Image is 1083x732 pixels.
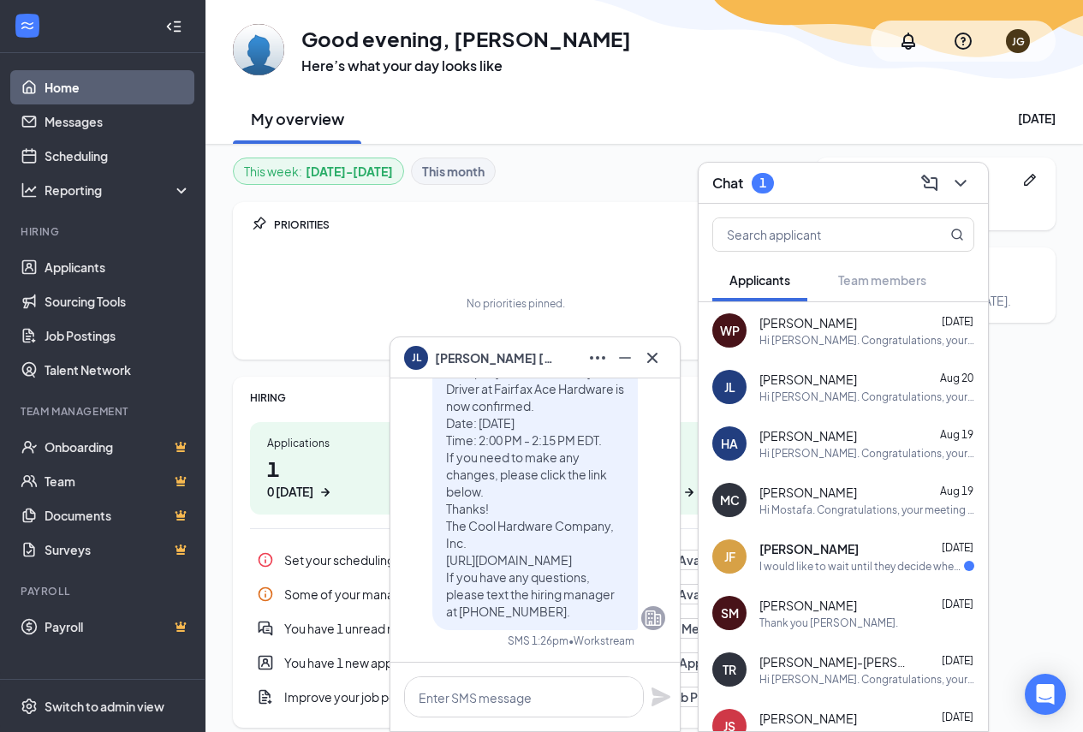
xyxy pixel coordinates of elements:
div: Hi [PERSON_NAME]. Congratulations, your meeting with The Cool Hardware Company, Inc. for Delivery... [759,672,974,687]
div: Reporting [45,182,192,199]
button: ChevronDown [947,170,974,197]
span: [PERSON_NAME] [759,540,859,557]
div: MC [720,491,740,509]
div: This week : [244,162,393,181]
button: Review Job Postings [613,687,751,707]
b: This month [422,162,485,181]
svg: MagnifyingGlass [950,228,964,241]
a: Messages [45,104,191,139]
span: [DATE] [942,598,973,610]
div: Set your scheduling availability to ensure interviews can be set up [250,543,782,577]
span: [PERSON_NAME] [759,314,857,331]
span: Aug 19 [940,485,973,497]
span: [DATE] [942,315,973,328]
span: Aug 19 [940,428,973,441]
div: [DATE] [1018,110,1056,127]
div: You have 1 unread message(s) from active applicants [250,611,782,646]
input: Search applicant [713,218,916,251]
div: Hi [PERSON_NAME]. Congratulations, your meeting with The Cool Hardware Company, Inc. for Delivery... [759,390,974,404]
svg: DocumentAdd [257,688,274,705]
a: Scheduling [45,139,191,173]
div: Hi Mostafa. Congratulations, your meeting with The Cool Hardware Company, Inc. for Delivery Drive... [759,503,974,517]
span: Team members [838,272,926,288]
button: Cross [639,344,666,372]
div: HA [721,435,738,452]
a: Applicants [45,250,191,284]
span: [DATE] [942,541,973,554]
svg: ComposeMessage [919,173,940,193]
div: TR [723,661,736,678]
div: Applications [267,436,401,450]
div: PRIORITIES [274,217,782,232]
a: PayrollCrown [45,610,191,644]
button: Minimize [611,344,639,372]
span: [PERSON_NAME] [PERSON_NAME] [435,348,555,367]
h3: Here’s what your day looks like [301,57,631,75]
svg: UserEntity [257,654,274,671]
b: [DATE] - [DATE] [306,162,393,181]
div: Improve your job posting visibility [250,680,782,714]
svg: Notifications [898,31,919,51]
a: Sourcing Tools [45,284,191,318]
a: OnboardingCrown [45,430,191,464]
span: [DATE] [942,654,973,667]
svg: Info [257,586,274,603]
div: JL [724,378,735,396]
button: Ellipses [584,344,611,372]
div: Switch to admin view [45,698,164,715]
div: Hi [PERSON_NAME]. Congratulations, your meeting with The Cool Hardware Company, Inc. for Delivery... [759,446,974,461]
div: Hiring [21,224,187,239]
a: Home [45,70,191,104]
a: SurveysCrown [45,533,191,567]
img: Juan Garcia [233,24,284,75]
svg: ArrowRight [681,484,698,501]
div: No priorities pinned. [467,296,565,311]
a: DocumentsCrown [45,498,191,533]
span: [PERSON_NAME] [759,710,857,727]
a: DoubleChatActiveYou have 1 unread message(s) from active applicantsRead MessagesPin [250,611,782,646]
div: Team Management [21,404,187,419]
svg: Analysis [21,182,38,199]
svg: Settings [21,698,38,715]
div: You have 1 new applicants [284,654,585,671]
div: You have 1 unread message(s) from active applicants [284,620,628,637]
svg: WorkstreamLogo [19,17,36,34]
svg: Collapse [165,18,182,35]
div: WP [720,322,740,339]
div: Improve your job posting visibility [284,688,603,705]
span: [PERSON_NAME]-[PERSON_NAME] [759,653,913,670]
button: Plane [651,687,671,707]
span: Applicants [729,272,790,288]
div: HIRING [250,390,782,405]
a: InfoSome of your managers have not set their interview availability yetSet AvailabilityPin [250,577,782,611]
svg: Pin [250,216,267,233]
span: [PERSON_NAME] [759,484,857,501]
svg: DoubleChatActive [257,620,274,637]
div: SM [721,604,739,622]
a: DocumentAddImprove your job posting visibilityReview Job PostingsPin [250,680,782,714]
h2: My overview [251,108,344,129]
div: Payroll [21,584,187,598]
a: UserEntityYou have 1 new applicantsReview New ApplicantsPin [250,646,782,680]
button: Add Availability [641,550,751,570]
div: SMS 1:26pm [508,634,568,648]
div: Open Intercom Messenger [1025,674,1066,715]
div: 1 [759,176,766,190]
div: 0 [DATE] [267,483,313,501]
a: Job Postings [45,318,191,353]
a: Applications10 [DATE]ArrowRight [250,422,418,515]
div: Set your scheduling availability to ensure interviews can be set up [284,551,631,568]
div: JG [1012,34,1025,49]
span: [PERSON_NAME] [759,427,857,444]
div: Some of your managers have not set their interview availability yet [250,577,782,611]
a: Talent Network [45,353,191,387]
svg: ArrowRight [317,484,334,501]
div: Hi [PERSON_NAME]. Congratulations, your meeting with The Cool Hardware Company, Inc. for Delivery... [759,333,974,348]
svg: QuestionInfo [953,31,973,51]
svg: Ellipses [587,348,608,368]
h3: Chat [712,174,743,193]
span: Aug 20 [940,372,973,384]
div: Some of your managers have not set their interview availability yet [284,586,634,603]
svg: Info [257,551,274,568]
div: JF [724,548,735,565]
